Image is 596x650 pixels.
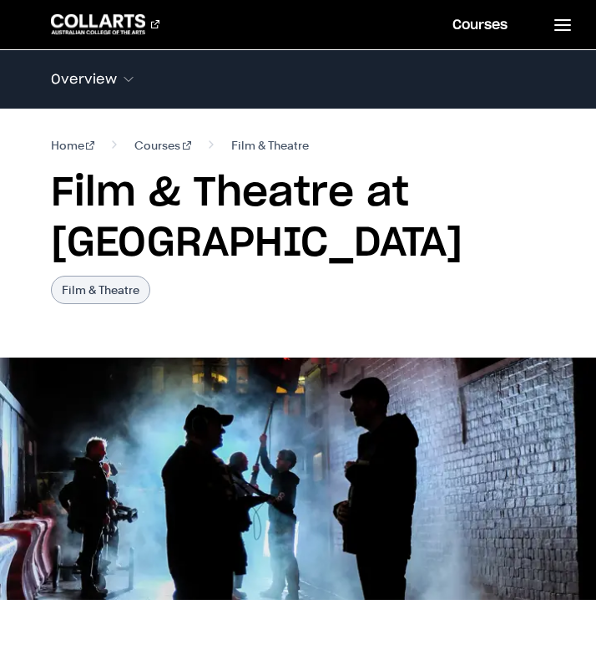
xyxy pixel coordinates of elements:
p: Film & Theatre [51,276,150,304]
a: Home [51,135,95,155]
a: Courses [134,135,191,155]
button: Overview [51,62,546,97]
h1: Film & Theatre at [GEOGRAPHIC_DATA] [51,169,546,269]
span: Overview [51,72,117,87]
span: Film & Theatre [231,135,309,155]
div: Go to homepage [51,14,159,34]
